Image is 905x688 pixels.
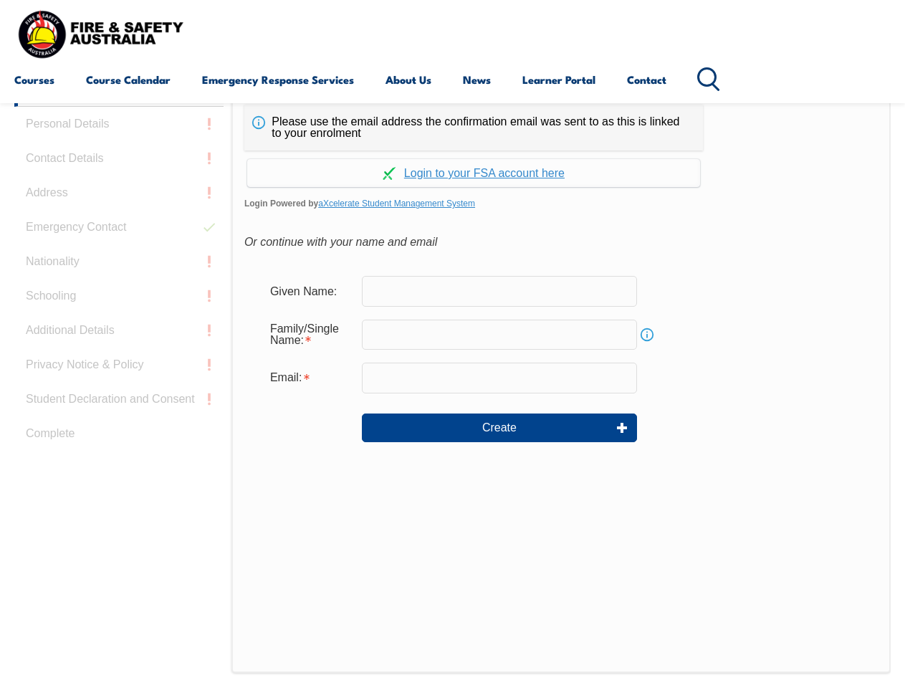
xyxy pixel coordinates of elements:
div: Please use the email address the confirmation email was sent to as this is linked to your enrolment [244,105,703,150]
a: Info [637,325,657,345]
a: Learner Portal [522,62,595,97]
a: aXcelerate Student Management System [318,199,475,209]
img: Log in withaxcelerate [383,167,396,180]
a: Emergency Response Services [202,62,354,97]
a: Courses [14,62,54,97]
a: Contact [627,62,666,97]
a: News [463,62,491,97]
a: About Us [386,62,431,97]
div: Email is required. [259,364,362,391]
div: Or continue with your name and email [244,231,878,253]
div: Given Name: [259,277,362,305]
div: Family/Single Name is required. [259,315,362,354]
button: Create [362,414,637,442]
span: Login Powered by [244,193,878,214]
a: Course Calendar [86,62,171,97]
